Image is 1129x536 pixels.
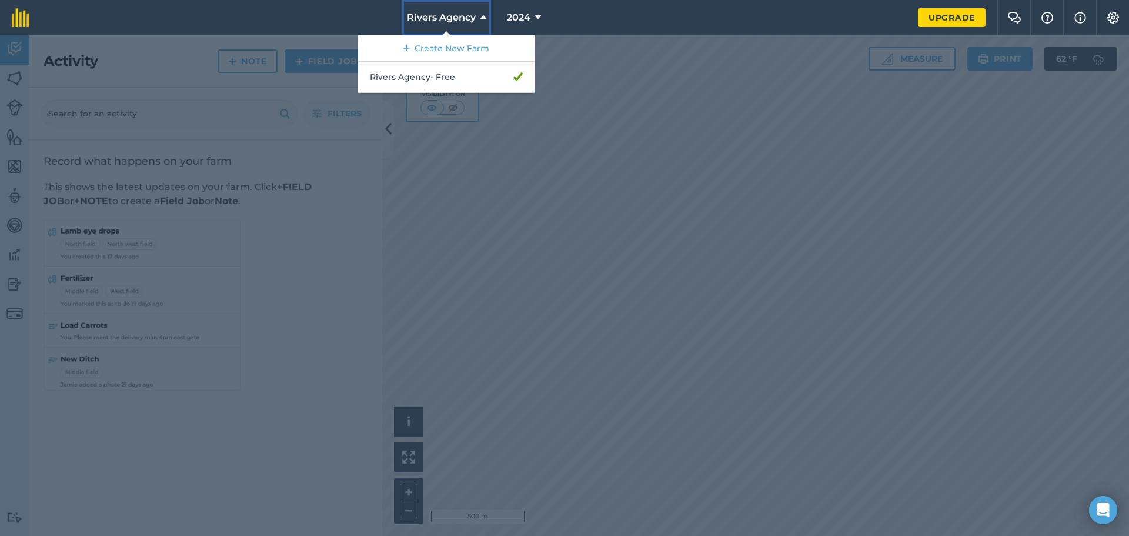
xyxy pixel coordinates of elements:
div: Open Intercom Messenger [1089,496,1117,524]
span: Rivers Agency [407,11,476,25]
a: Create New Farm [358,35,535,62]
a: Upgrade [918,8,986,27]
img: fieldmargin Logo [12,8,29,27]
img: Two speech bubbles overlapping with the left bubble in the forefront [1007,12,1021,24]
span: 2024 [507,11,530,25]
img: A cog icon [1106,12,1120,24]
img: svg+xml;base64,PHN2ZyB4bWxucz0iaHR0cDovL3d3dy53My5vcmcvMjAwMC9zdmciIHdpZHRoPSIxNyIgaGVpZ2h0PSIxNy... [1074,11,1086,25]
img: A question mark icon [1040,12,1054,24]
a: Rivers Agency- Free [358,62,535,93]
